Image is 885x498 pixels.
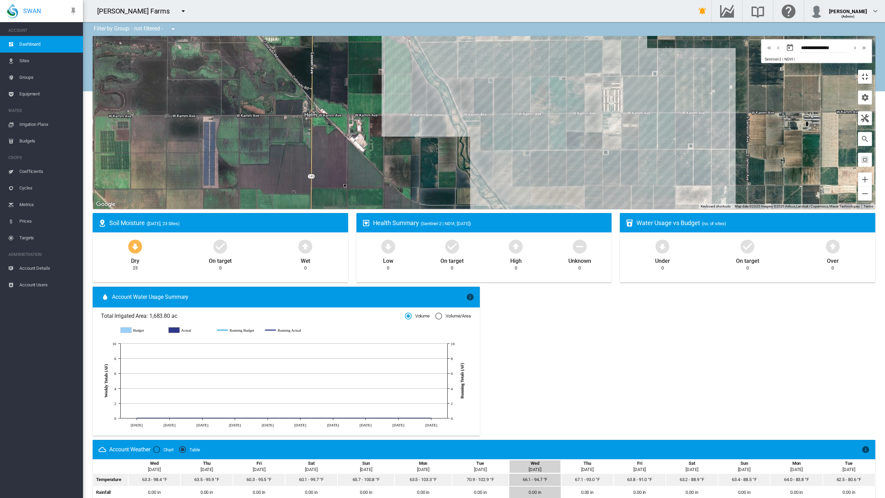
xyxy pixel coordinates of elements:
[529,467,541,473] div: [DATE]
[112,342,116,346] tspan: 10
[196,423,208,427] tspan: [DATE]
[561,474,613,486] td: 67.1 - 93.0 °F
[104,364,109,398] tspan: Weekly Totals (AF)
[739,238,756,255] md-icon: icon-checkbox-marked-circle
[444,238,460,255] md-icon: icon-checkbox-marked-circle
[69,7,77,15] md-icon: icon-pin
[783,41,797,55] button: md-calendar
[109,219,343,227] div: Soil Moisture
[147,221,180,226] span: ([DATE], 23 Sites)
[98,445,106,454] md-icon: icon-weather-cloudy
[451,416,453,421] tspan: 0
[19,230,77,246] span: Targets
[451,265,453,271] div: 0
[568,255,591,265] div: Unknown
[332,417,334,419] circle: Running Actual Aug 12 0
[858,70,872,84] button: Toggle fullscreen view
[842,467,855,473] div: [DATE]
[430,417,432,419] circle: Running Actual Sep 2 0
[8,25,77,36] span: ACCOUNT
[718,474,770,486] td: 63.4 - 88.5 °F
[515,265,517,271] div: 0
[451,342,455,346] tspan: 10
[858,132,872,146] button: icon-magnify
[571,238,588,255] md-icon: icon-minus-circle
[474,467,486,473] div: [DATE]
[133,265,138,271] div: 23
[696,4,709,18] button: icon-bell-ring
[164,423,176,427] tspan: [DATE]
[114,402,116,406] tspan: 2
[827,255,839,265] div: Over
[851,44,859,52] md-icon: icon-chevron-right
[451,402,453,406] tspan: 2
[98,219,106,227] md-icon: icon-map-marker-radius
[305,467,317,473] div: [DATE]
[825,238,841,255] md-icon: icon-arrow-up-bold-circle
[101,293,109,301] md-icon: icon-water
[266,417,269,419] circle: Running Actual Jul 29 0
[417,467,429,473] div: [DATE]
[749,7,766,15] md-icon: Search the knowledge base
[7,4,18,18] img: SWAN-Landscape-Logo-Colour-drop.png
[861,93,869,102] md-icon: icon-cog
[841,15,855,18] span: (Admin)
[114,371,117,376] tspan: 6
[771,474,822,486] td: 64.0 - 83.8 °F
[871,7,879,15] md-icon: icon-chevron-down
[702,221,726,226] span: (no. of sites)
[636,219,870,227] div: Water Usage vs Budget
[719,7,735,15] md-icon: Go to the Data Hub
[765,44,773,52] md-icon: icon-chevron-double-left
[150,460,159,467] div: Wed, Aug 27, 2025
[860,44,868,52] md-icon: icon-chevron-double-right
[829,5,867,12] div: [PERSON_NAME]
[233,417,236,419] circle: Running Actual Jul 22 0
[858,187,872,201] button: Zoom out
[625,219,634,227] md-icon: icon-cup-water
[735,204,859,208] span: Map data ©2025 Imagery ©2025 Airbus, Landsat / Copernicus, Maxar Technologies
[179,446,200,453] md-radio-button: Table
[121,327,162,333] g: Budget
[451,387,453,391] tspan: 4
[686,467,698,473] div: [DATE]
[112,293,466,301] span: Account Water Usage Summary
[405,313,430,320] md-radio-button: Volume
[421,221,471,226] span: (Sentinel-2 | NDVI, [DATE])
[746,265,749,271] div: 0
[127,238,143,255] md-icon: icon-arrow-down-bold-circle
[8,105,77,116] span: WATER
[308,460,315,467] div: Sat, Aug 30, 2025
[129,474,180,486] td: 63.3 - 98.4 °F
[510,255,522,265] div: High
[19,116,77,133] span: Irrigation Plans
[395,474,451,486] td: 63.5 - 103.3 °F
[373,219,606,227] div: Health Summary
[698,7,707,15] md-icon: icon-bell-ring
[440,255,463,265] div: On target
[19,86,77,102] span: Equipment
[286,474,337,486] td: 60.1 - 99.7 °F
[845,460,853,467] div: Tue, Sep 9, 2025
[661,265,664,271] div: 0
[794,57,795,62] span: |
[304,265,307,271] div: 0
[362,460,370,467] div: Sun, Aug 31, 2025
[451,371,453,376] tspan: 6
[19,69,77,86] span: Groups
[392,423,404,427] tspan: [DATE]
[790,467,803,473] div: [DATE]
[201,467,213,473] div: [DATE]
[387,265,389,271] div: 0
[823,474,875,486] td: 62.5 - 80.6 °F
[19,163,77,180] span: Coefficients
[209,255,232,265] div: On target
[19,213,77,230] span: Prices
[362,219,370,227] md-icon: icon-heart-box-outline
[858,153,872,167] button: icon-select-all
[383,255,393,265] div: Low
[94,200,117,209] a: Open this area in Google Maps (opens a new window)
[858,173,872,186] button: Zoom in
[114,387,117,391] tspan: 4
[780,7,797,15] md-icon: Click here for help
